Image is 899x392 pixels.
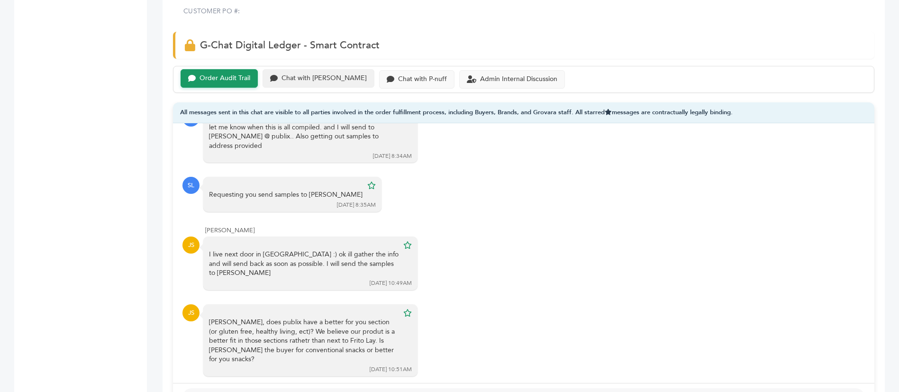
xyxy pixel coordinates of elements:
[209,123,399,151] div: let me know when this is all compiled. and I will send to [PERSON_NAME] @ publix.. Also getting o...
[182,237,200,254] div: JS
[370,365,412,374] div: [DATE] 10:51AM
[209,250,399,278] div: I live next door in [GEOGRAPHIC_DATA] :) ok ill gather the info and will send back as soon as pos...
[200,38,380,52] span: G-Chat Digital Ledger - Smart Contract
[200,74,250,82] div: Order Audit Trail
[209,190,363,200] div: Requesting you send samples to [PERSON_NAME]
[209,318,399,364] div: [PERSON_NAME], does publix have a better for you section (or gluten free, healthy living, ect)? W...
[173,102,874,124] div: All messages sent in this chat are visible to all parties involved in the order fulfillment proce...
[480,75,557,83] div: Admin Internal Discussion
[183,7,240,16] label: CUSTOMER PO #:
[398,75,447,83] div: Chat with P-nuff
[205,226,865,235] div: [PERSON_NAME]
[373,152,412,160] div: [DATE] 8:34AM
[182,304,200,321] div: JS
[337,201,376,209] div: [DATE] 8:35AM
[182,177,200,194] div: SL
[370,279,412,287] div: [DATE] 10:49AM
[282,74,367,82] div: Chat with [PERSON_NAME]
